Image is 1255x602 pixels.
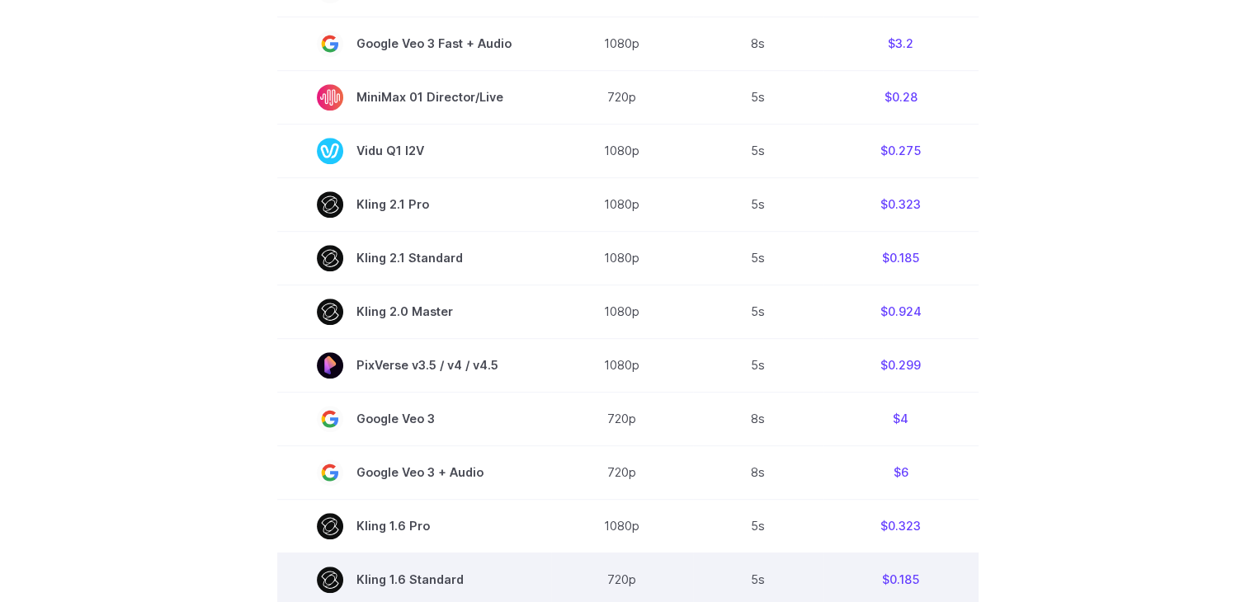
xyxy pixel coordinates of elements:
[823,16,979,70] td: $3.2
[823,499,979,553] td: $0.323
[823,445,979,499] td: $6
[823,338,979,392] td: $0.299
[317,459,512,486] span: Google Veo 3 + Audio
[823,124,979,177] td: $0.275
[551,285,693,338] td: 1080p
[317,567,512,593] span: Kling 1.6 Standard
[551,392,693,445] td: 720p
[317,245,512,271] span: Kling 2.1 Standard
[551,70,693,124] td: 720p
[823,231,979,285] td: $0.185
[317,513,512,539] span: Kling 1.6 Pro
[693,499,823,553] td: 5s
[551,338,693,392] td: 1080p
[317,299,512,325] span: Kling 2.0 Master
[317,352,512,379] span: PixVerse v3.5 / v4 / v4.5
[317,191,512,218] span: Kling 2.1 Pro
[551,445,693,499] td: 720p
[693,285,823,338] td: 5s
[693,124,823,177] td: 5s
[693,445,823,499] td: 8s
[317,31,512,57] span: Google Veo 3 Fast + Audio
[693,392,823,445] td: 8s
[317,84,512,111] span: MiniMax 01 Director/Live
[317,138,512,164] span: Vidu Q1 I2V
[823,392,979,445] td: $4
[693,177,823,231] td: 5s
[823,285,979,338] td: $0.924
[551,177,693,231] td: 1080p
[693,338,823,392] td: 5s
[317,406,512,432] span: Google Veo 3
[693,70,823,124] td: 5s
[823,70,979,124] td: $0.28
[823,177,979,231] td: $0.323
[693,16,823,70] td: 8s
[551,499,693,553] td: 1080p
[693,231,823,285] td: 5s
[551,231,693,285] td: 1080p
[551,16,693,70] td: 1080p
[551,124,693,177] td: 1080p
